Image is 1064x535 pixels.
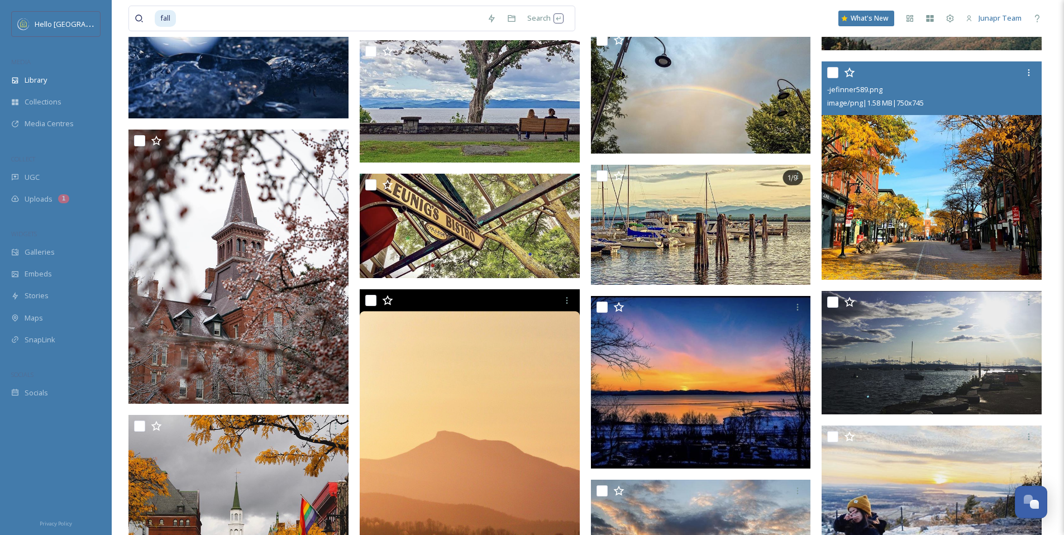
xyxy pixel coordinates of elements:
span: SOCIALS [11,370,34,379]
img: Jason_valentine_5.jpg [360,40,580,163]
span: Media Centres [25,118,74,129]
span: image/png | 1.58 MB | 750 x 745 [827,98,924,108]
span: COLLECT [11,155,35,163]
span: Collections [25,97,61,107]
img: -jefinner589.png [822,61,1042,280]
span: WIDGETS [11,230,37,238]
a: Junapr Team [960,7,1027,29]
img: images.png [18,18,29,30]
a: What's New [838,11,894,26]
div: Search [522,7,569,29]
span: Library [25,75,47,85]
span: UGC [25,172,40,183]
span: Embeds [25,269,52,279]
a: Privacy Policy [40,516,72,529]
span: Socials [25,388,48,398]
span: MEDIA [11,58,31,66]
div: 1 [58,194,69,203]
img: Jason_valentine_1.jpg [360,174,580,278]
img: Jason_valentine_6.jpg [591,29,811,153]
span: Stories [25,290,49,301]
img: -instaali_.jpg [591,296,811,469]
img: -danreidography.png [128,130,349,404]
span: -jefinner589.png [827,84,882,94]
span: Privacy Policy [40,520,72,527]
span: Uploads [25,194,53,204]
img: -kayleekach.png [822,291,1042,414]
img: Jason_valentine_4.jpg [591,165,811,285]
button: Open Chat [1015,486,1047,518]
span: SnapLink [25,335,55,345]
span: fall [155,10,176,26]
span: Junapr Team [979,13,1022,23]
span: Maps [25,313,43,323]
span: Galleries [25,247,55,257]
span: Hello [GEOGRAPHIC_DATA] [35,18,125,29]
